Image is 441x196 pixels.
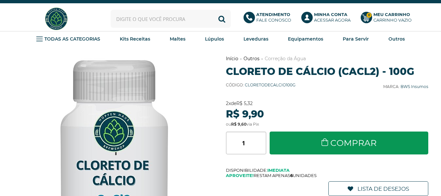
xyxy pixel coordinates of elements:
[226,108,264,120] strong: R$ 9,90
[245,82,295,87] span: CLORETODECALCIO100G
[270,132,429,154] a: Comprar
[256,12,291,23] p: Fale conosco
[170,34,185,44] a: Maltes
[226,173,254,178] b: Aproveite!
[170,36,185,42] strong: Maltes
[226,168,429,173] span: Disponibilidade:
[226,100,231,106] strong: 2x
[226,100,253,106] span: de
[244,34,268,44] a: Leveduras
[265,56,306,62] a: Correção da Água
[226,56,238,62] a: Início
[44,36,100,42] strong: TODAS AS CATEGORIAS
[36,34,100,44] a: TODAS AS CATEGORIAS
[373,12,410,17] b: Meu Carrinho
[213,10,231,28] button: Buscar
[120,34,150,44] a: Kits Receitas
[120,36,150,42] strong: Kits Receitas
[44,7,69,31] img: Hopfen Haus BrewShop
[314,12,351,23] p: Acessar agora
[343,36,369,42] strong: Para Servir
[256,12,290,17] b: Atendimento
[373,17,412,23] div: Carrinho Vazio
[244,36,268,42] strong: Leveduras
[226,65,429,78] h1: Cloreto de Cálcio (CaCl2) - 100g
[226,122,259,127] span: ou via Pix
[288,36,323,42] strong: Equipamentos
[288,34,323,44] a: Equipamentos
[366,12,372,18] strong: 0
[343,34,369,44] a: Para Servir
[244,56,260,62] a: Outros
[231,122,246,127] strong: R$ 9,60
[328,181,428,196] a: Lista de Desejos
[226,82,244,87] b: Código:
[388,34,405,44] a: Outros
[388,36,405,42] strong: Outros
[314,12,347,17] b: Minha Conta
[383,84,400,89] b: Marca:
[244,12,295,26] a: AtendimentoFale conosco
[267,168,290,173] b: Imediata
[226,173,429,178] span: Restam apenas unidades
[111,10,231,28] input: Digite o que você procura
[236,100,253,106] strong: R$ 5,32
[205,34,224,44] a: Lúpulos
[301,12,354,26] a: Minha ContaAcessar agora
[401,84,428,89] a: BWS Insumos
[205,36,224,42] strong: Lúpulos
[290,173,293,178] b: 6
